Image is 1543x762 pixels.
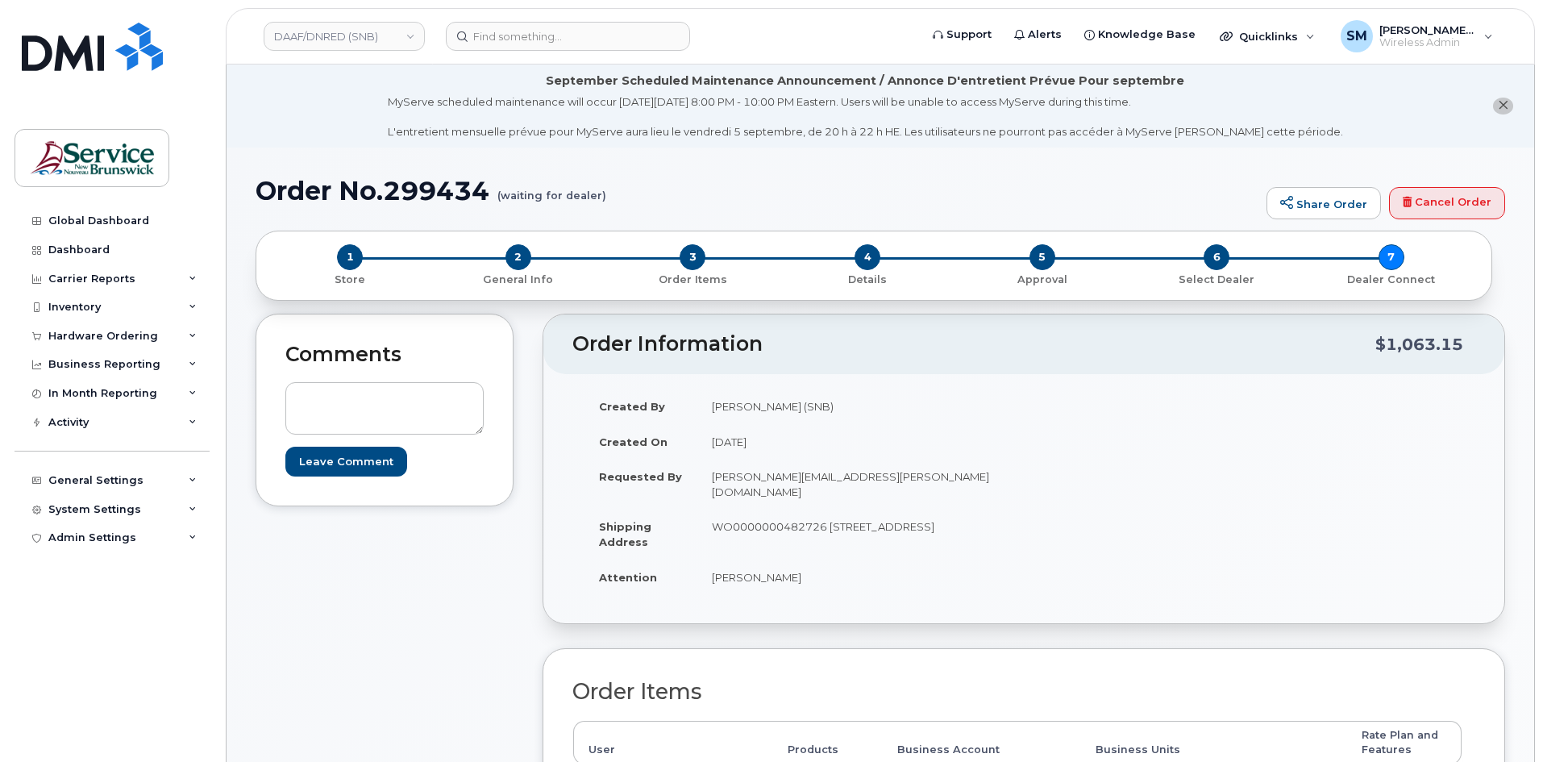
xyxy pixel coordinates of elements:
span: 5 [1029,244,1055,270]
h2: Order Items [572,680,1462,704]
div: September Scheduled Maintenance Announcement / Annonce D'entretient Prévue Pour septembre [546,73,1184,90]
p: Details [787,273,949,287]
td: [PERSON_NAME] (SNB) [697,389,1012,424]
div: $1,063.15 [1375,329,1463,360]
a: 4 Details [780,270,955,287]
span: 2 [505,244,531,270]
a: Share Order [1266,187,1381,219]
span: 6 [1204,244,1229,270]
td: [PERSON_NAME] [697,560,1012,595]
a: 1 Store [269,270,431,287]
strong: Created By [599,400,665,413]
a: 2 General Info [431,270,606,287]
input: Leave Comment [285,447,407,477]
h2: Comments [285,344,484,366]
h2: Order Information [572,333,1375,356]
span: 4 [855,244,880,270]
a: 5 Approval [954,270,1129,287]
strong: Attention [599,571,657,584]
a: 6 Select Dealer [1129,270,1304,287]
strong: Requested By [599,470,682,483]
span: 3 [680,244,705,270]
p: Select Dealer [1136,273,1298,287]
p: Store [276,273,425,287]
small: (waiting for dealer) [497,177,606,202]
button: close notification [1493,98,1513,115]
strong: Shipping Address [599,520,651,548]
p: General Info [438,273,600,287]
a: 3 Order Items [605,270,780,287]
td: WO0000000482726 [STREET_ADDRESS] [697,509,1012,559]
strong: Created On [599,435,668,448]
span: 1 [337,244,363,270]
td: [DATE] [697,424,1012,460]
div: MyServe scheduled maintenance will occur [DATE][DATE] 8:00 PM - 10:00 PM Eastern. Users will be u... [388,94,1343,139]
h1: Order No.299434 [256,177,1258,205]
p: Approval [961,273,1123,287]
td: [PERSON_NAME][EMAIL_ADDRESS][PERSON_NAME][DOMAIN_NAME] [697,459,1012,509]
a: Cancel Order [1389,187,1505,219]
p: Order Items [612,273,774,287]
